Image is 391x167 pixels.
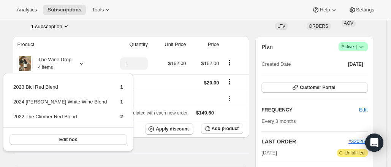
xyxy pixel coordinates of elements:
[355,104,372,116] button: Edit
[223,78,236,86] button: Shipping actions
[261,118,296,124] span: Every 3 months
[223,59,236,67] button: Product actions
[348,138,368,145] button: #320267
[212,126,239,132] span: Add product
[150,36,188,53] th: Unit Price
[320,7,330,13] span: Help
[103,36,150,53] th: Quantity
[12,5,41,15] button: Analytics
[43,5,86,15] button: Subscriptions
[344,5,379,15] button: Settings
[13,36,103,53] th: Product
[33,56,71,71] div: The Wine Drop
[261,82,367,93] button: Customer Portal
[59,137,77,143] span: Edit box
[120,99,123,105] span: 1
[120,114,123,119] span: 2
[356,44,357,50] span: |
[9,134,127,145] button: Edit box
[261,149,277,157] span: [DATE]
[359,106,367,114] span: Edit
[204,80,219,86] span: $20.00
[13,113,107,127] td: 2022 The Climber Red Blend
[300,84,335,91] span: Customer Portal
[13,98,107,112] td: 2024 [PERSON_NAME] White Wine Blend
[344,59,368,70] button: [DATE]
[342,43,365,51] span: Active
[344,21,353,26] span: AOV
[31,22,70,30] button: Product actions
[120,84,123,90] span: 1
[145,123,193,135] button: Apply discount
[201,60,219,66] span: $162.00
[87,5,116,15] button: Tools
[261,60,291,68] span: Created Date
[277,24,285,29] span: LTV
[261,43,273,51] h2: Plan
[345,150,365,156] span: Unfulfilled
[196,110,214,116] span: $149.60
[309,24,328,29] span: ORDERS
[168,60,186,66] span: $162.00
[188,36,222,53] th: Price
[47,7,81,13] span: Subscriptions
[38,65,53,70] small: 4 items
[92,7,104,13] span: Tools
[261,138,348,145] h2: LAST ORDER
[365,134,383,152] div: Open Intercom Messenger
[348,138,368,144] a: #320267
[156,126,189,132] span: Apply discount
[261,106,359,114] h2: FREQUENCY
[201,123,243,134] button: Add product
[13,83,107,97] td: 2023 Bici Red Blend
[17,7,37,13] span: Analytics
[356,7,374,13] span: Settings
[348,61,363,67] span: [DATE]
[307,5,342,15] button: Help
